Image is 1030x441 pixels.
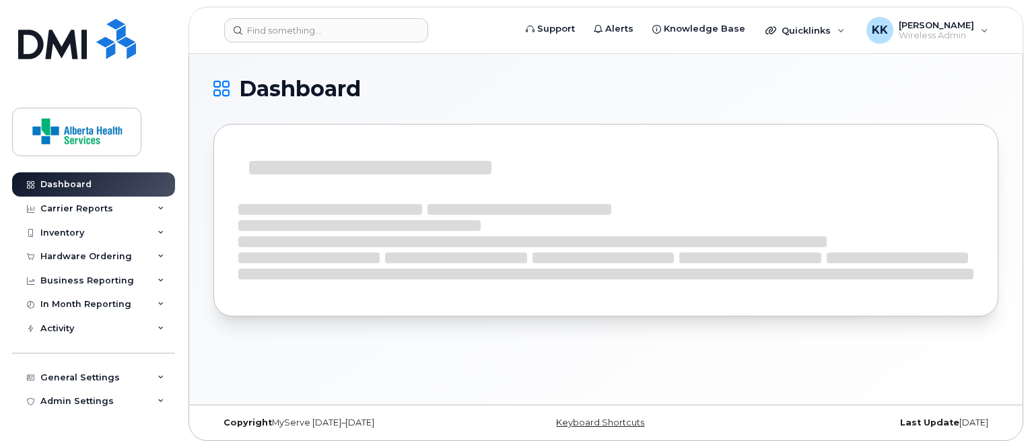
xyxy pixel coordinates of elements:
strong: Last Update [900,417,959,428]
span: Dashboard [239,79,361,99]
div: [DATE] [736,417,998,428]
strong: Copyright [224,417,272,428]
a: Keyboard Shortcuts [556,417,644,428]
div: MyServe [DATE]–[DATE] [213,417,475,428]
